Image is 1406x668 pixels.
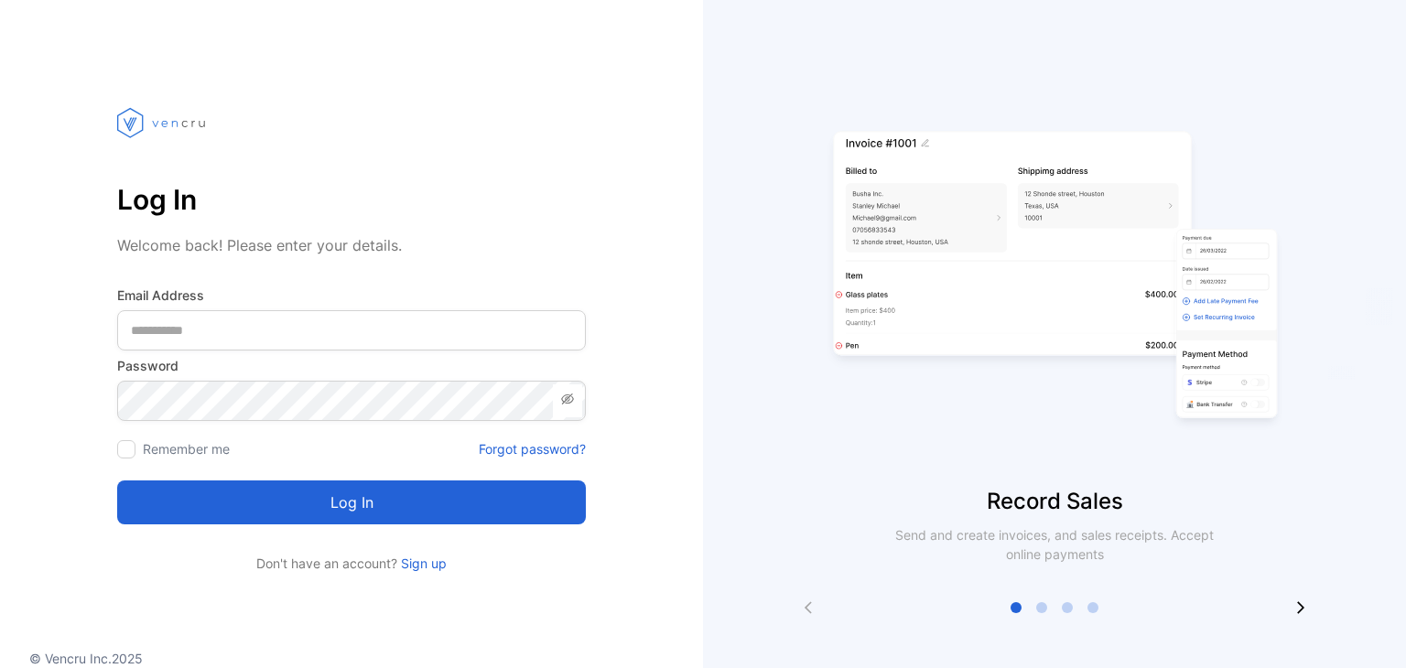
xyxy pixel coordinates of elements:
[117,234,586,256] p: Welcome back! Please enter your details.
[397,555,447,571] a: Sign up
[117,554,586,573] p: Don't have an account?
[117,73,209,172] img: vencru logo
[879,525,1230,564] p: Send and create invoices, and sales receipts. Accept online payments
[826,73,1283,485] img: slider image
[479,439,586,458] a: Forgot password?
[143,441,230,457] label: Remember me
[117,356,586,375] label: Password
[117,480,586,524] button: Log in
[117,178,586,221] p: Log In
[117,286,586,305] label: Email Address
[703,485,1406,518] p: Record Sales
